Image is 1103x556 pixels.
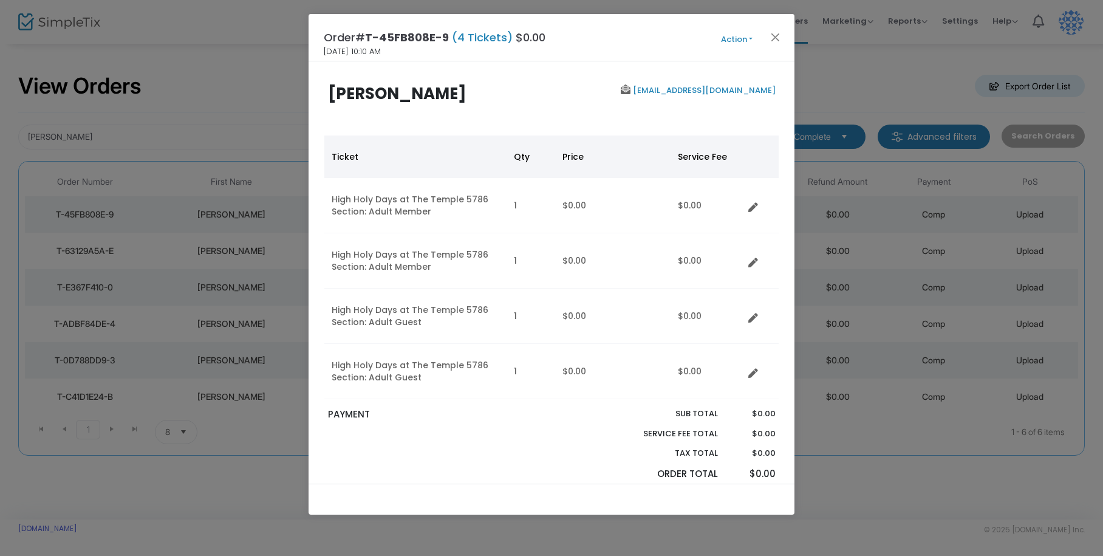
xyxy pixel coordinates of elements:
p: Order Total [615,467,718,481]
td: 1 [507,233,555,289]
th: Qty [507,136,555,178]
td: 1 [507,344,555,399]
p: $0.00 [729,428,775,440]
h4: Order# $0.00 [324,29,545,46]
p: Sub total [615,408,718,420]
span: (4 Tickets) [449,30,516,45]
td: High Holy Days at The Temple 5786 Section: Adult Guest [324,344,507,399]
p: $0.00 [729,447,775,459]
td: $0.00 [671,233,743,289]
button: Close [768,29,784,45]
b: [PERSON_NAME] [328,83,466,105]
td: $0.00 [555,344,671,399]
td: $0.00 [555,178,671,233]
p: PAYMENT [328,408,546,422]
p: $0.00 [729,408,775,420]
a: [EMAIL_ADDRESS][DOMAIN_NAME] [630,84,776,96]
p: Tax Total [615,447,718,459]
button: Action [700,33,773,46]
td: $0.00 [555,233,671,289]
td: $0.00 [671,289,743,344]
td: $0.00 [671,344,743,399]
span: T-45FB808E-9 [365,30,449,45]
td: 1 [507,289,555,344]
th: Price [555,136,671,178]
p: Service Fee Total [615,428,718,440]
th: Service Fee [671,136,743,178]
td: High Holy Days at The Temple 5786 Section: Adult Member [324,233,507,289]
td: High Holy Days at The Temple 5786 Section: Adult Member [324,178,507,233]
span: [DATE] 10:10 AM [324,46,381,58]
td: $0.00 [671,178,743,233]
td: 1 [507,178,555,233]
th: Ticket [324,136,507,178]
div: Data table [324,136,779,399]
td: $0.00 [555,289,671,344]
p: $0.00 [729,467,775,481]
td: High Holy Days at The Temple 5786 Section: Adult Guest [324,289,507,344]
